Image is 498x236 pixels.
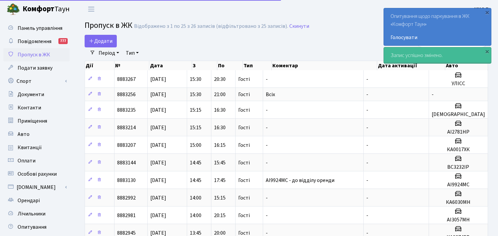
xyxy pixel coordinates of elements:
span: [DATE] [150,76,166,83]
span: 16:30 [214,106,226,114]
span: Гості [238,178,250,183]
div: Опитування щодо паркування в ЖК «Комфорт Таун» [384,8,491,45]
span: 16:30 [214,124,226,131]
span: - [266,124,268,131]
a: Квитанції [3,141,70,154]
div: × [484,48,490,55]
span: 15:30 [190,76,201,83]
th: Авто [445,61,488,70]
span: Пропуск в ЖК [18,51,50,58]
span: 15:15 [190,106,201,114]
span: 14:45 [190,177,201,184]
span: 8883207 [117,142,136,149]
span: [DATE] [150,91,166,98]
span: - [366,142,368,149]
a: Оплати [3,154,70,167]
span: - [266,76,268,83]
button: Переключити навігацію [83,4,100,15]
img: logo.png [7,3,20,16]
span: 15:45 [214,159,226,166]
th: Тип [243,61,272,70]
span: - [366,212,368,219]
b: УНО Р. [474,6,490,13]
a: Панель управління [3,22,70,35]
span: 8882992 [117,194,136,202]
span: - [266,212,268,219]
span: Гості [238,230,250,236]
h5: КА0017ХК [432,147,485,153]
span: Гості [238,77,250,82]
span: [DATE] [150,142,166,149]
th: Дата [149,61,192,70]
a: Період [96,47,122,59]
th: По [217,61,243,70]
span: 15:00 [190,142,201,149]
span: Повідомлення [18,38,51,45]
th: Дії [85,61,114,70]
a: Тип [123,47,141,59]
th: № [114,61,149,70]
span: Авто [18,131,30,138]
a: Авто [3,128,70,141]
span: Контакти [18,104,41,111]
span: Гості [238,92,250,97]
h5: УЛІСС [432,81,485,87]
a: Опитування [3,220,70,234]
a: Лічильники [3,207,70,220]
span: АІ9924МС - до відділу оренди [266,177,334,184]
a: УНО Р. [474,5,490,13]
span: - [366,177,368,184]
span: Оплати [18,157,36,164]
a: Особові рахунки [3,167,70,181]
span: Гості [238,213,250,218]
span: [DATE] [150,194,166,202]
span: - [366,159,368,166]
span: 20:30 [214,76,226,83]
h5: [DEMOGRAPHIC_DATA] [432,111,485,118]
span: Квитанції [18,144,42,151]
span: - [432,91,434,98]
span: Особові рахунки [18,170,57,178]
h5: АІ9924МС [432,182,485,188]
span: 8883144 [117,159,136,166]
a: Приміщення [3,114,70,128]
a: Спорт [3,75,70,88]
a: Орендарі [3,194,70,207]
span: 14:00 [190,212,201,219]
span: [DATE] [150,212,166,219]
span: 14:45 [190,159,201,166]
span: Таун [23,4,70,15]
h5: КА6030МН [432,199,485,206]
span: 15:15 [190,124,201,131]
h5: ВС3232ІР [432,164,485,170]
span: [DATE] [150,124,166,131]
span: 8883214 [117,124,136,131]
span: - [266,159,268,166]
span: Всіх [266,91,275,98]
span: 15:15 [214,194,226,202]
span: - [266,142,268,149]
a: Контакти [3,101,70,114]
span: Приміщення [18,117,47,125]
span: 8883267 [117,76,136,83]
a: Скинути [289,23,309,29]
span: 14:00 [190,194,201,202]
span: Гості [238,160,250,165]
span: - [366,124,368,131]
div: 777 [58,38,68,44]
span: - [366,91,368,98]
span: - [366,76,368,83]
span: [DATE] [150,159,166,166]
span: - [266,106,268,114]
span: 17:45 [214,177,226,184]
span: 16:15 [214,142,226,149]
span: Гості [238,125,250,130]
a: Додати [85,35,117,47]
span: Гості [238,107,250,113]
h5: AI3057MH [432,217,485,223]
span: 15:30 [190,91,201,98]
span: 8883235 [117,106,136,114]
span: Гості [238,143,250,148]
div: × [484,9,490,16]
span: Орендарі [18,197,40,204]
